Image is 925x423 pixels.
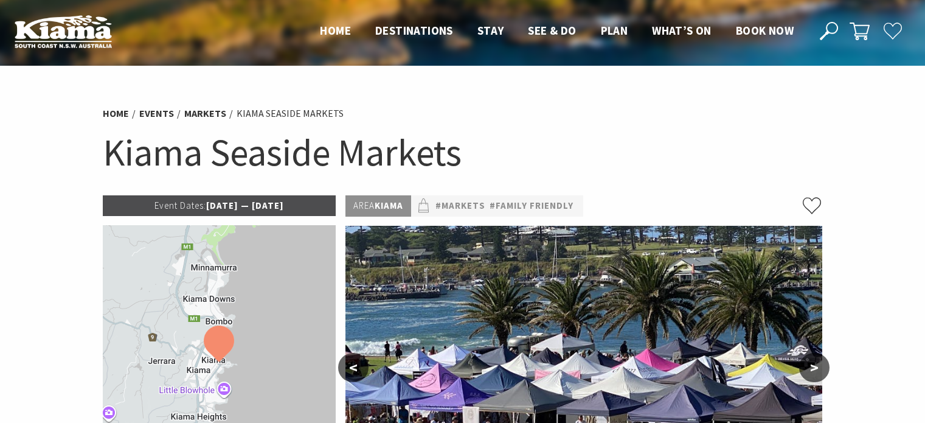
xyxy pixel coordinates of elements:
a: Home [103,107,129,120]
img: Kiama Logo [15,15,112,48]
a: #Markets [435,198,485,214]
a: #Family Friendly [490,198,573,214]
span: Home [320,23,351,38]
span: Plan [601,23,628,38]
a: Markets [184,107,226,120]
span: Book now [736,23,794,38]
h1: Kiama Seaside Markets [103,128,823,177]
span: Event Dates: [154,200,206,211]
p: [DATE] — [DATE] [103,195,336,216]
button: < [338,353,369,382]
span: Destinations [375,23,453,38]
a: Events [139,107,174,120]
span: What’s On [652,23,712,38]
span: See & Do [528,23,576,38]
nav: Main Menu [308,21,806,41]
p: Kiama [345,195,411,217]
li: Kiama Seaside Markets [237,106,344,122]
span: Area [353,200,375,211]
span: Stay [477,23,504,38]
button: > [799,353,830,382]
